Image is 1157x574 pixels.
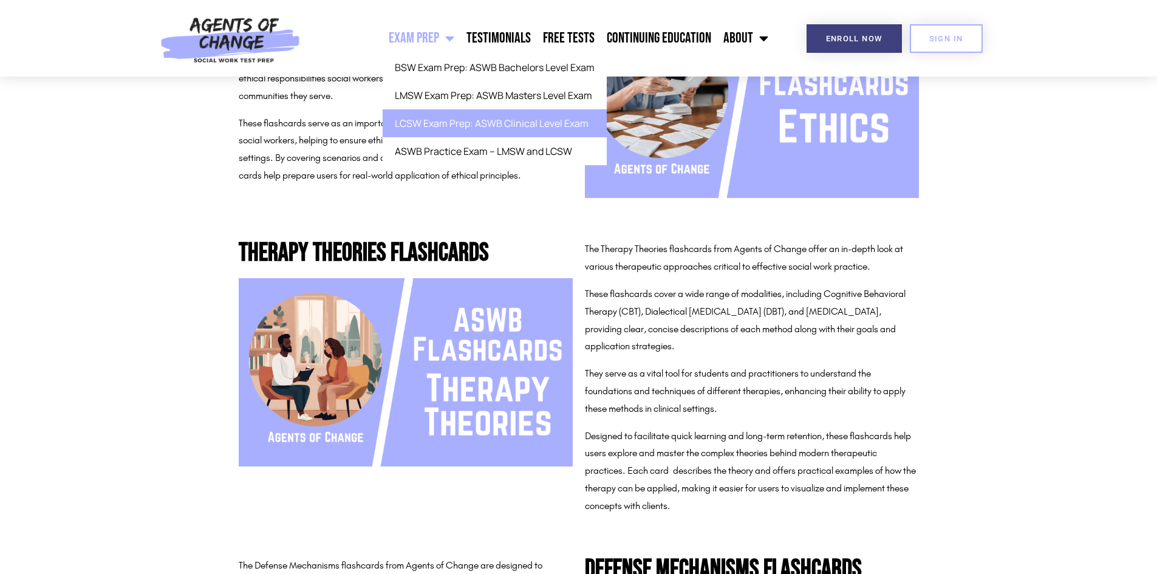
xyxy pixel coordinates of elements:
[537,23,601,53] a: Free Tests
[383,23,460,53] a: Exam Prep
[239,115,573,185] p: These flashcards serve as an important resource for both students and practicing social workers, ...
[239,241,573,266] h2: Therapy Theories Flashcards
[460,23,537,53] a: Testimonials
[910,24,983,53] a: SIGN IN
[585,241,919,276] p: The Therapy Theories flashcards from Agents of Change offer an in-depth look at various therapeut...
[383,81,607,109] a: LMSW Exam Prep: ASWB Masters Level Exam
[585,285,919,355] p: These flashcards cover a wide range of modalities, including Cognitive Behavioral Therapy (CBT), ...
[239,52,573,104] p: Topics include confidentiality, informed consent, professional boundaries, and the ethical respon...
[929,35,963,43] span: SIGN IN
[383,109,607,137] a: LCSW Exam Prep: ASWB Clinical Level Exam
[383,53,607,165] ul: Exam Prep
[601,23,717,53] a: Continuing Education
[826,35,882,43] span: Enroll Now
[807,24,902,53] a: Enroll Now
[383,53,607,81] a: BSW Exam Prep: ASWB Bachelors Level Exam
[585,428,919,515] p: Designed to facilitate quick learning and long-term retention, these flashcards help users explor...
[585,365,919,417] p: They serve as a vital tool for students and practitioners to understand the foundations and techn...
[383,137,607,165] a: ASWB Practice Exam – LMSW and LCSW
[717,23,774,53] a: About
[307,23,774,53] nav: Menu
